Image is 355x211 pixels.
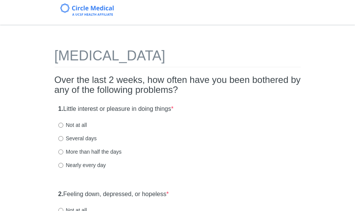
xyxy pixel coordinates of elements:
[58,163,63,168] input: Nearly every day
[58,161,106,169] label: Nearly every day
[58,190,169,199] label: Feeling down, depressed, or hopeless
[58,149,63,154] input: More than half the days
[55,48,301,67] h1: [MEDICAL_DATA]
[58,105,63,112] strong: 1.
[58,191,63,197] strong: 2.
[58,121,87,129] label: Not at all
[58,135,97,142] label: Several days
[58,105,173,114] label: Little interest or pleasure in doing things
[60,3,114,16] img: Circle Medical Logo
[58,123,63,128] input: Not at all
[58,148,122,156] label: More than half the days
[58,136,63,141] input: Several days
[55,75,301,95] h2: Over the last 2 weeks, how often have you been bothered by any of the following problems?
